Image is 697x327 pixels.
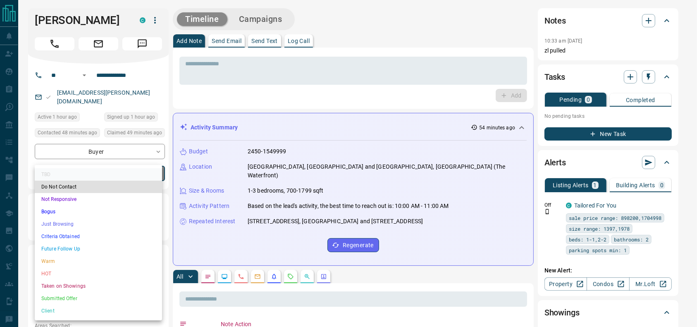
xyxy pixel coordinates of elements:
[35,267,162,280] li: HOT
[35,181,162,193] li: Do Not Contact
[35,218,162,230] li: Just Browsing
[35,305,162,317] li: Client
[35,193,162,205] li: Not Responsive
[35,205,162,218] li: Bogus
[35,292,162,305] li: Submitted Offer
[35,243,162,255] li: Future Follow Up
[35,255,162,267] li: Warm
[35,230,162,243] li: Criteria Obtained
[35,280,162,292] li: Taken on Showings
